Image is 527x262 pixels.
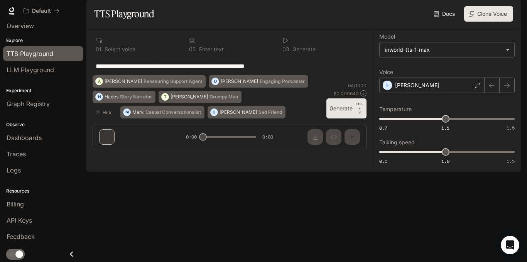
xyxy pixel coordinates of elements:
[356,101,363,115] p: ⏎
[326,98,367,118] button: GenerateCTRL +⏎
[94,6,154,22] h1: TTS Playground
[96,75,103,88] div: A
[20,3,63,19] button: All workspaces
[220,110,257,115] p: [PERSON_NAME]
[105,79,142,84] p: [PERSON_NAME]
[260,79,305,84] p: Engaging Podcaster
[385,46,502,54] div: inworld-tts-1-max
[507,158,515,164] span: 1.5
[96,47,103,52] p: 0 1 .
[93,91,155,103] button: HHadesStory Narrator
[379,158,387,164] span: 0.5
[171,95,208,99] p: [PERSON_NAME]
[162,91,169,103] div: T
[209,95,238,99] p: Grumpy Man
[120,95,152,99] p: Story Narrator
[105,95,118,99] p: Hades
[120,106,204,118] button: MMarkCasual Conversationalist
[333,90,359,97] p: $ 0.000640
[379,106,412,112] p: Temperature
[282,47,291,52] p: 0 3 .
[379,140,415,145] p: Talking speed
[379,34,395,39] p: Model
[464,6,513,22] button: Clone Voice
[93,106,117,118] button: Hide
[501,236,519,254] iframe: Intercom live chat
[132,110,144,115] p: Mark
[356,101,363,111] p: CTRL +
[441,158,449,164] span: 1.0
[144,79,202,84] p: Reassuring Support Agent
[32,8,51,14] p: Default
[441,125,449,131] span: 1.1
[93,75,206,88] button: A[PERSON_NAME]Reassuring Support Agent
[189,47,198,52] p: 0 2 .
[258,110,282,115] p: Sad Friend
[379,125,387,131] span: 0.7
[291,47,316,52] p: Generate
[103,47,135,52] p: Select voice
[432,6,458,22] a: Docs
[395,81,439,89] p: [PERSON_NAME]
[209,75,308,88] button: D[PERSON_NAME]Engaging Podcaster
[379,69,393,75] p: Voice
[145,110,201,115] p: Casual Conversationalist
[159,91,242,103] button: T[PERSON_NAME]Grumpy Man
[507,125,515,131] span: 1.5
[123,106,130,118] div: M
[380,42,514,57] div: inworld-tts-1-max
[96,91,103,103] div: H
[348,82,367,89] p: 64 / 1000
[198,47,224,52] p: Enter text
[212,75,219,88] div: D
[211,106,218,118] div: O
[221,79,258,84] p: [PERSON_NAME]
[208,106,285,118] button: O[PERSON_NAME]Sad Friend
